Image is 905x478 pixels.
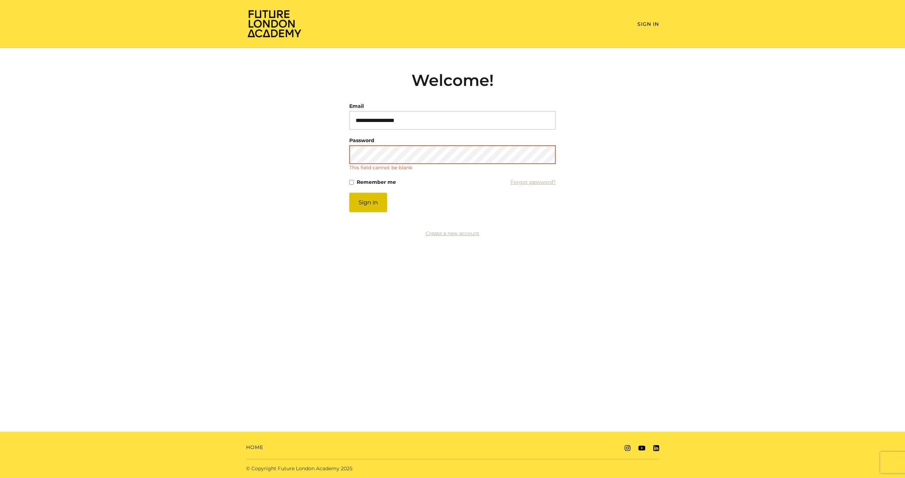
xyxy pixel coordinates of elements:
[246,9,303,38] img: Home Page
[349,193,355,379] label: If you are a human, ignore this field
[357,177,396,187] label: Remember me
[426,230,479,237] a: Create a new account
[349,193,387,212] button: Sign in
[349,164,412,171] p: This field cannot be blank
[349,135,374,145] label: Password
[510,177,556,187] a: Forgot password?
[349,71,556,90] h2: Welcome!
[240,465,452,472] div: © Copyright Future London Academy 2025
[637,21,659,27] a: Sign In
[349,101,364,111] label: Email
[246,444,263,451] a: Home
